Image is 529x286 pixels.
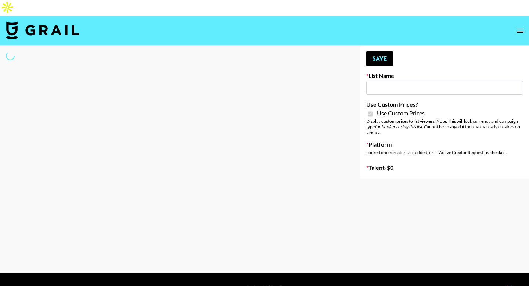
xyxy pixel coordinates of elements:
span: Use Custom Prices [377,110,425,117]
label: Platform [366,141,523,148]
div: Display custom prices to list viewers. Note: This will lock currency and campaign type . Cannot b... [366,118,523,135]
div: Locked once creators are added, or if "Active Creator Request" is checked. [366,150,523,155]
button: open drawer [513,24,528,38]
label: Talent - $ 0 [366,164,523,171]
label: List Name [366,72,523,79]
button: Save [366,51,393,66]
em: for bookers using this list [375,124,422,129]
img: Grail Talent [6,21,79,39]
label: Use Custom Prices? [366,101,523,108]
